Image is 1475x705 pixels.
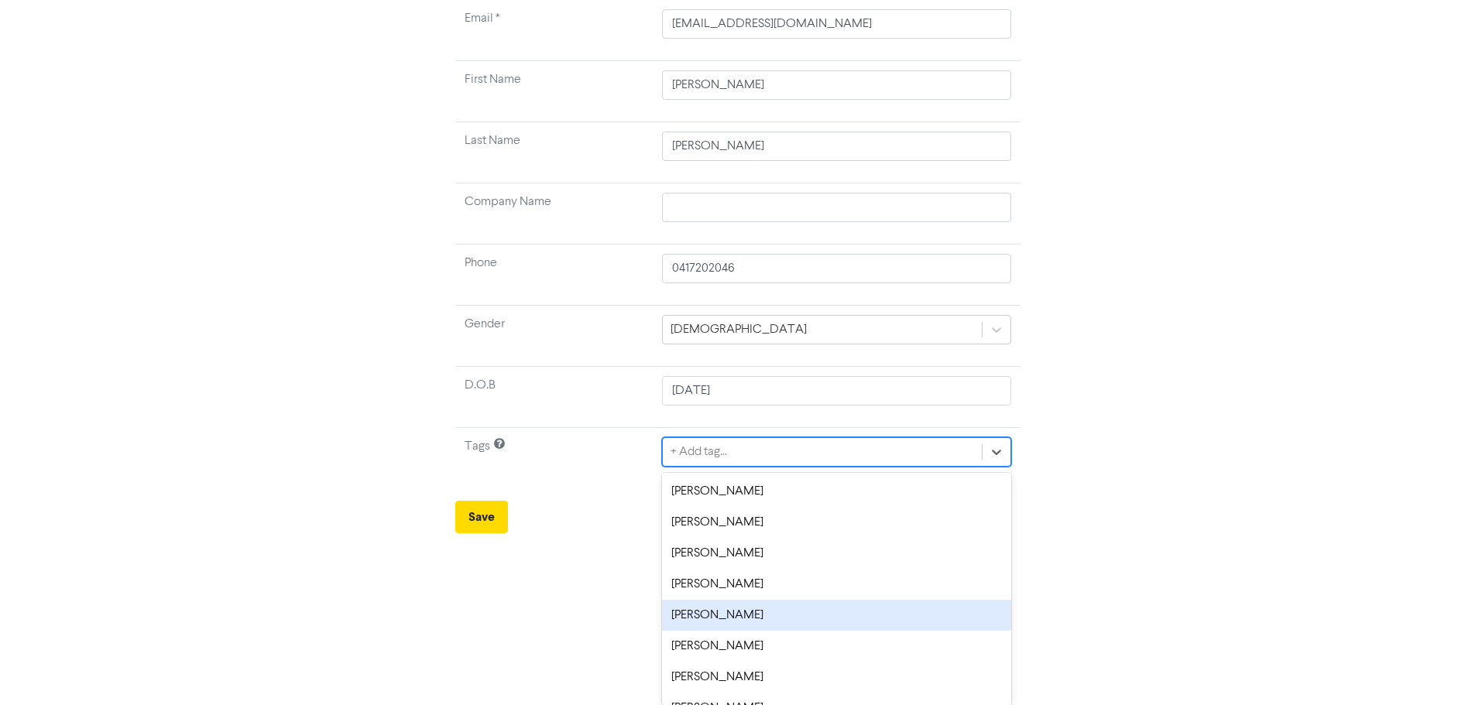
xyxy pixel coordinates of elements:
[455,428,653,489] td: Tags
[455,245,653,306] td: Phone
[671,443,727,461] div: + Add tag...
[662,662,1010,693] div: [PERSON_NAME]
[671,320,807,339] div: [DEMOGRAPHIC_DATA]
[455,183,653,245] td: Company Name
[455,367,653,428] td: D.O.B
[455,122,653,183] td: Last Name
[455,306,653,367] td: Gender
[662,507,1010,538] div: [PERSON_NAME]
[662,569,1010,600] div: [PERSON_NAME]
[455,61,653,122] td: First Name
[662,476,1010,507] div: [PERSON_NAME]
[662,600,1010,631] div: [PERSON_NAME]
[1398,631,1475,705] iframe: Chat Widget
[662,631,1010,662] div: [PERSON_NAME]
[662,376,1010,406] input: Click to select a date
[662,538,1010,569] div: [PERSON_NAME]
[455,501,508,533] button: Save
